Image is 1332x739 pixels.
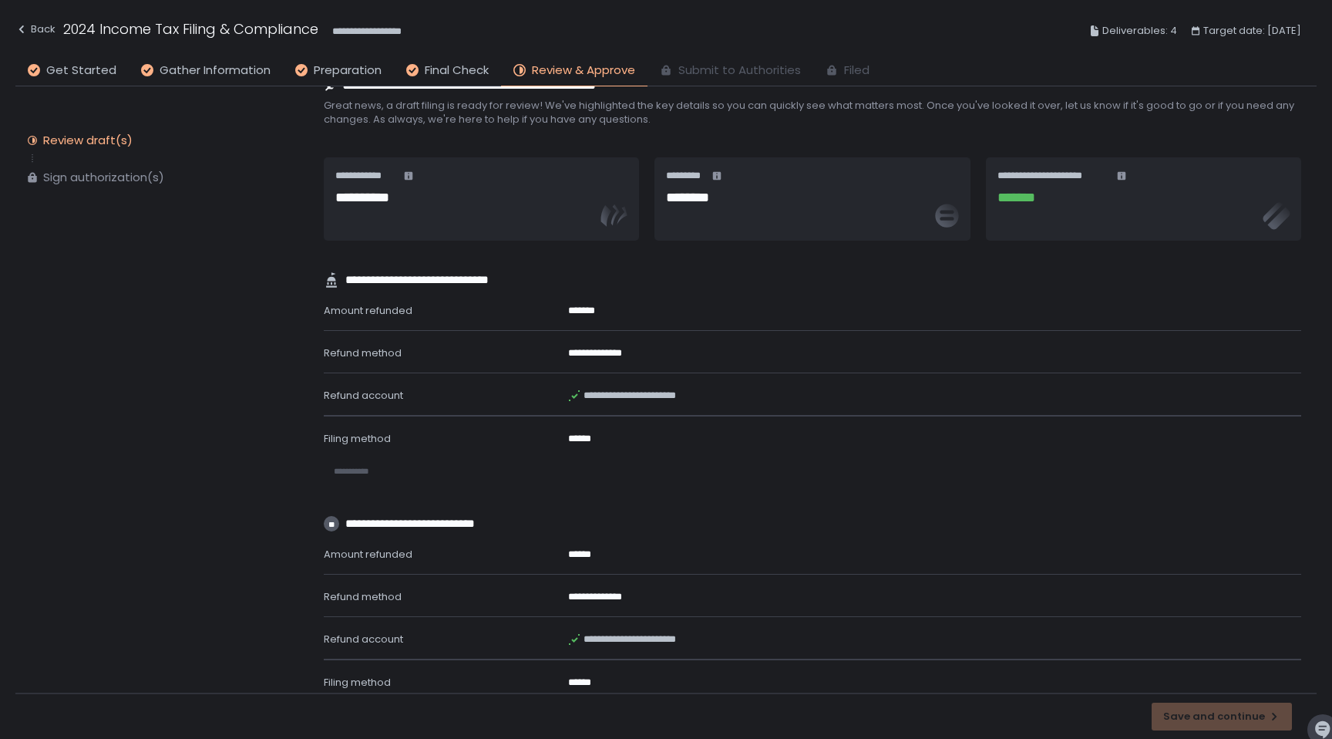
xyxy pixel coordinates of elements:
span: Gather Information [160,62,271,79]
span: Great news, a draft filing is ready for review! We've highlighted the key details so you can quic... [324,99,1301,127]
span: Review & Approve [532,62,635,79]
span: Filing method [324,675,391,690]
span: Deliverables: 4 [1102,22,1177,40]
span: Filed [844,62,869,79]
span: Get Started [46,62,116,79]
span: Amount refunded [324,303,412,318]
button: Back [15,19,55,44]
span: Refund method [324,589,402,604]
h1: 2024 Income Tax Filing & Compliance [63,19,318,39]
span: Final Check [425,62,489,79]
span: Amount refunded [324,547,412,562]
span: Refund method [324,346,402,360]
span: Filing method [324,431,391,446]
span: Refund account [324,632,403,646]
div: Sign authorization(s) [43,170,164,185]
span: Preparation [314,62,382,79]
span: Target date: [DATE] [1203,22,1301,40]
div: Review draft(s) [43,133,133,148]
span: Refund account [324,388,403,403]
span: Submit to Authorities [678,62,801,79]
div: Back [15,20,55,39]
